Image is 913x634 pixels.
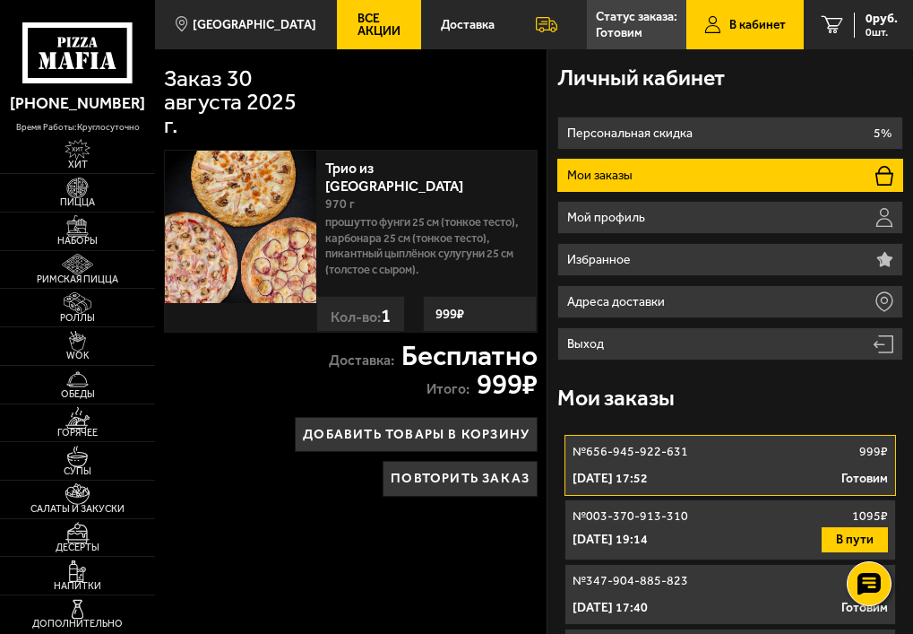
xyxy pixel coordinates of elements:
h3: Мои заказы [557,387,675,410]
p: Статус заказа: [596,11,677,23]
span: Все Акции [357,13,401,38]
p: Прошутто Фунги 25 см (тонкое тесто), Карбонара 25 см (тонкое тесто), Пикантный цыплёнок сулугуни ... [325,214,528,288]
p: [DATE] 17:52 [573,470,648,488]
button: В пути [822,527,888,552]
p: 999 ₽ [859,443,888,461]
p: № 347-904-885-823 [573,572,688,590]
span: 970 г [325,196,355,212]
p: Мои заказы [567,169,637,182]
p: Выход [567,338,608,351]
h3: Личный кабинет [557,67,725,90]
p: 1095 ₽ [852,508,888,525]
p: № 003-370-913-310 [573,508,688,525]
strong: 999 ₽ [431,299,480,330]
p: Готовим [596,27,642,39]
button: Повторить заказ [383,461,538,497]
a: №656-945-922-631999₽[DATE] 17:52Готовим [564,435,897,496]
button: Добавить товары в корзину [295,417,538,453]
h1: Заказ 30 августа 2025 г. [164,67,314,137]
a: №003-370-913-3101095₽[DATE] 19:14В пути [564,499,897,560]
span: 1 [381,304,391,326]
strong: 999 ₽ [477,370,538,399]
p: № 656-945-922-631 [573,443,688,461]
p: Персональная скидка [567,127,697,140]
p: Адреса доставки [567,296,669,308]
p: Готовим [841,470,888,488]
div: Кол-во: [316,296,405,332]
span: 0 руб. [866,13,898,25]
p: Избранное [567,254,635,266]
p: Мой профиль [567,212,650,224]
p: Доставка: [329,353,394,368]
a: №347-904-885-823999₽[DATE] 17:40Готовим [564,564,897,625]
a: Трио из [GEOGRAPHIC_DATA] [325,154,481,194]
span: В кабинет [729,19,786,31]
span: [GEOGRAPHIC_DATA] [193,19,316,31]
span: 0 шт. [866,27,898,38]
span: Доставка [441,19,495,31]
p: [DATE] 19:14 [573,531,648,549]
p: [DATE] 17:40 [573,599,648,617]
p: Итого: [426,382,469,396]
p: 5% [874,127,891,140]
strong: Бесплатно [401,342,538,370]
